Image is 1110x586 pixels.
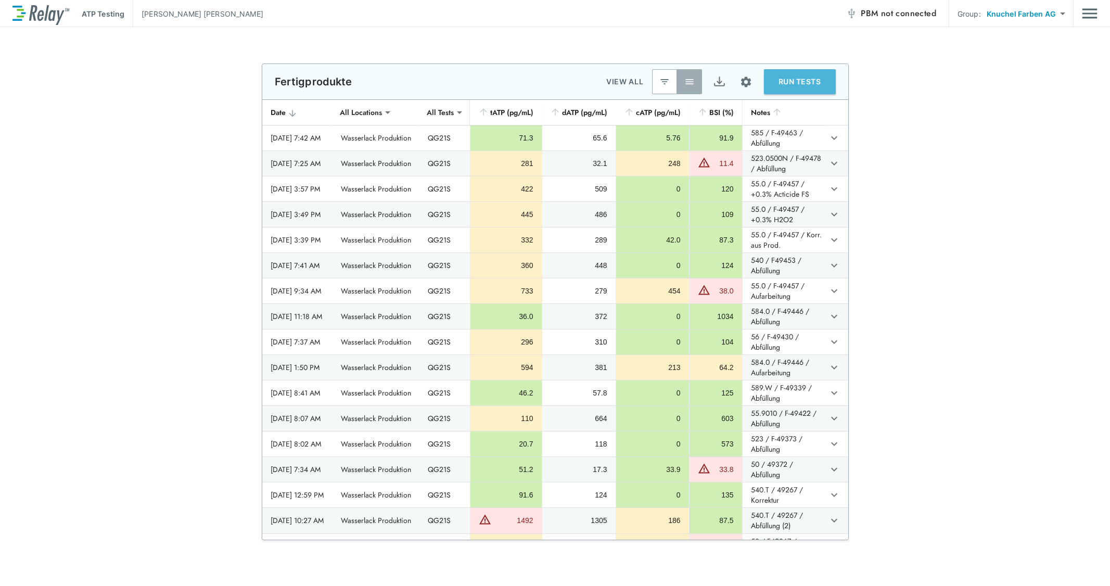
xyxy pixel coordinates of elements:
td: QG21S [419,151,470,176]
div: 664 [551,413,607,424]
span: PBM [861,6,936,21]
td: Wasserlack Produktion [333,202,419,227]
div: 381 [551,362,607,373]
div: 135 [698,490,734,500]
div: 486 [551,209,607,220]
td: QG21S [419,227,470,252]
td: Wasserlack Produktion [333,406,419,431]
td: 55.0 / F-49457 / Korr. aus Prod. [742,227,825,252]
img: Offline Icon [846,8,857,19]
div: 509 [551,184,607,194]
button: expand row [825,155,843,172]
div: 360 [479,260,533,271]
div: 11.4 [713,158,734,169]
span: not connected [881,7,936,19]
div: 51.2 [479,464,533,475]
td: 523.0500N / F-49478 / Abfüllung [742,151,825,176]
div: 38.0 [713,286,734,296]
td: QG21S [419,202,470,227]
img: Drawer Icon [1082,4,1098,23]
td: 540.T / 49267 / Abfüllung (2) [742,508,825,533]
td: QG21S [419,457,470,482]
div: All Tests [419,102,461,123]
div: 573 [698,439,734,449]
div: 125 [698,388,734,398]
button: expand row [825,308,843,325]
td: Wasserlack Produktion [333,125,419,150]
div: 0 [624,337,681,347]
button: expand row [825,231,843,249]
td: Wasserlack Produktion [333,151,419,176]
div: [DATE] 7:34 AM [271,464,324,475]
div: 20.7 [479,439,533,449]
div: 0 [624,209,681,220]
td: QG21S [419,278,470,303]
div: 186 [624,515,681,526]
td: 55.0 / F-49457 / +0.3% Acticide FS [742,176,825,201]
td: Wasserlack Produktion [333,329,419,354]
div: 454 [624,286,681,296]
button: expand row [825,180,843,198]
td: 523 / F-49373 / Abfüllung [742,431,825,456]
div: 32.1 [551,158,607,169]
div: 0 [624,311,681,322]
div: 91.9 [698,133,734,143]
td: Wasserlack Produktion [333,227,419,252]
div: 5.76 [624,133,681,143]
td: Wasserlack Produktion [333,482,419,507]
p: VIEW ALL [606,75,644,88]
td: QG21S [419,431,470,456]
td: Wasserlack Produktion [333,534,419,559]
div: 594 [479,362,533,373]
td: QG21S [419,482,470,507]
td: QG21S [419,380,470,405]
div: 0 [624,388,681,398]
div: 71.3 [479,133,533,143]
p: Fertigprodukte [275,75,352,88]
div: 33.9 [624,464,681,475]
button: expand row [825,282,843,300]
img: Settings Icon [739,75,752,88]
div: 118 [551,439,607,449]
div: 0 [624,439,681,449]
div: 0 [624,260,681,271]
div: [DATE] 7:41 AM [271,260,324,271]
button: expand row [825,486,843,504]
td: QG21S [419,406,470,431]
div: [DATE] 8:07 AM [271,413,324,424]
img: Warning [479,513,491,526]
div: [DATE] 8:41 AM [271,388,324,398]
div: 42.0 [624,235,681,245]
div: 296 [479,337,533,347]
div: tATP (pg/mL) [478,106,533,119]
div: 87.5 [698,515,734,526]
div: [DATE] 12:59 PM [271,490,324,500]
div: [DATE] 3:39 PM [271,235,324,245]
button: expand row [825,384,843,402]
div: 0 [624,413,681,424]
td: 585 / F-49463 / Abfüllung [742,125,825,150]
p: ATP Testing [82,8,124,19]
div: [DATE] 3:49 PM [271,209,324,220]
div: 104 [698,337,734,347]
div: 1492 [494,515,533,526]
div: [DATE] 1:50 PM [271,362,324,373]
td: Wasserlack Produktion [333,431,419,456]
div: 448 [551,260,607,271]
div: [DATE] 10:27 AM [271,515,324,526]
div: cATP (pg/mL) [624,106,681,119]
div: BSI (%) [697,106,734,119]
td: 55.0 / F-49457 / Aufarbeitung [742,278,825,303]
div: 91.6 [479,490,533,500]
td: Wasserlack Produktion [333,278,419,303]
td: 55.9010 / F-49422 / Abfüllung [742,406,825,431]
div: All Locations [333,102,389,123]
img: Warning [698,462,710,475]
button: expand row [825,461,843,478]
div: 17.3 [551,464,607,475]
img: Warning [698,539,710,551]
img: Export Icon [713,75,726,88]
td: QG21S [419,304,470,329]
img: View All [684,77,695,87]
img: Warning [698,284,710,296]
